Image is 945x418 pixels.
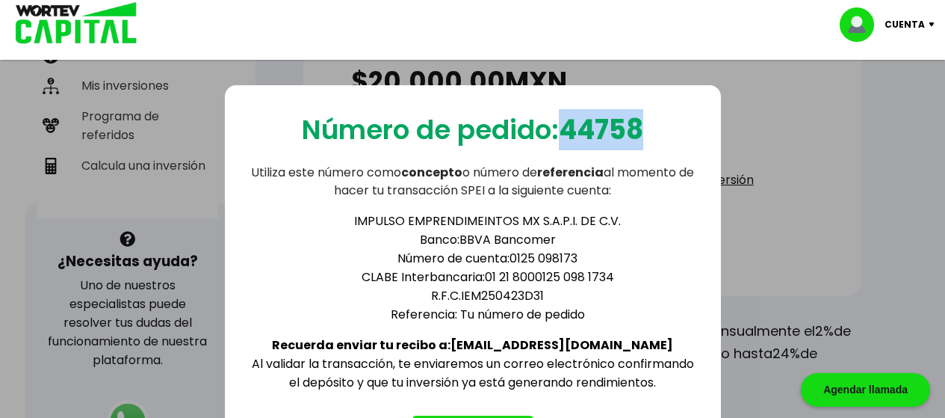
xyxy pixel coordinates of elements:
[925,22,945,27] img: icon-down
[279,230,697,249] li: Banco: BBVA Bancomer
[401,164,462,181] b: concepto
[801,373,930,407] div: Agendar llamada
[559,111,643,149] b: 44758
[884,13,925,36] p: Cuenta
[302,109,643,150] p: Número de pedido:
[537,164,604,181] b: referencia
[279,286,697,305] li: R.F.C. IEM250423D31
[272,336,673,354] b: Recuerda enviar tu recibo a: [EMAIL_ADDRESS][DOMAIN_NAME]
[279,249,697,268] li: Número de cuenta: 0125 098173
[249,200,697,392] div: Al validar la transacción, te enviaremos un correo electrónico confirmando el depósito y que tu i...
[840,7,884,42] img: profile-image
[279,268,697,286] li: CLABE Interbancaria: 01 21 8000125 098 1734
[279,212,697,230] li: IMPULSO EMPRENDIMEINTOS MX S.A.P.I. DE C.V.
[249,164,697,200] p: Utiliza este número como o número de al momento de hacer tu transacción SPEI a la siguiente cuenta:
[279,305,697,324] li: Referencia: Tu número de pedido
